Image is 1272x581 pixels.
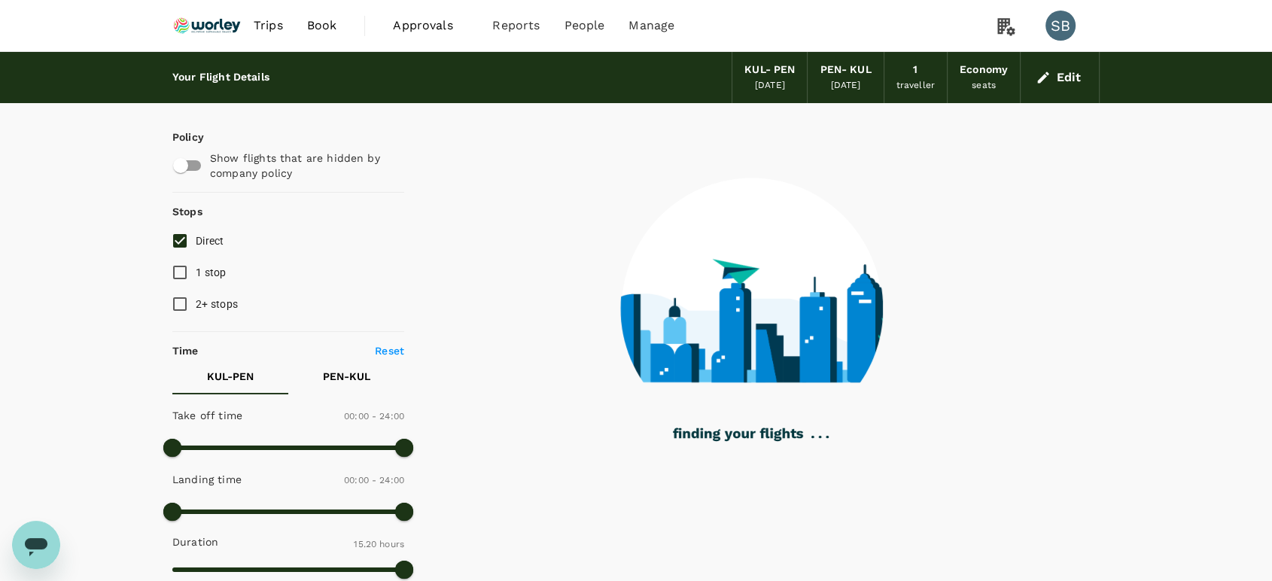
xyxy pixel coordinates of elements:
[673,428,803,442] g: finding your flights
[172,129,186,144] p: Policy
[354,539,404,549] span: 15.20 hours
[1045,11,1076,41] div: SB
[393,17,468,35] span: Approvals
[172,472,242,487] p: Landing time
[12,521,60,569] iframe: Button to launch messaging window
[820,62,871,78] div: PEN - KUL
[207,369,254,384] p: KUL - PEN
[196,298,238,310] span: 2+ stops
[375,343,404,358] p: Reset
[323,369,370,384] p: PEN - KUL
[172,205,202,217] strong: Stops
[196,235,224,247] span: Direct
[196,266,227,278] span: 1 stop
[172,343,199,358] p: Time
[172,69,269,86] div: Your Flight Details
[172,408,242,423] p: Take off time
[564,17,604,35] span: People
[307,17,337,35] span: Book
[210,151,394,181] p: Show flights that are hidden by company policy
[1033,65,1087,90] button: Edit
[755,78,785,93] div: [DATE]
[896,78,935,93] div: traveller
[831,78,861,93] div: [DATE]
[960,62,1008,78] div: Economy
[492,17,540,35] span: Reports
[913,62,917,78] div: 1
[172,534,218,549] p: Duration
[254,17,283,35] span: Trips
[344,411,404,421] span: 00:00 - 24:00
[172,9,242,42] img: Ranhill Worley Sdn Bhd
[628,17,674,35] span: Manage
[972,78,996,93] div: seats
[826,436,829,438] g: .
[819,436,822,438] g: .
[344,475,404,485] span: 00:00 - 24:00
[744,62,795,78] div: KUL - PEN
[811,436,814,438] g: .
